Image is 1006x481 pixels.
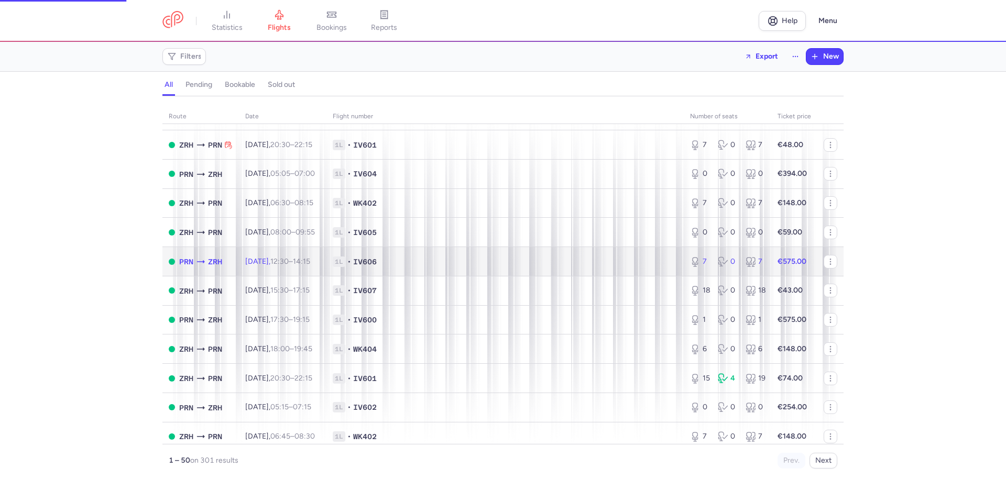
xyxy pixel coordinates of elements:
[239,109,326,125] th: date
[778,402,807,411] strong: €254.00
[169,456,190,465] strong: 1 – 50
[245,257,310,266] span: [DATE],
[270,374,290,383] time: 20:30
[690,198,709,208] div: 7
[208,402,222,413] span: ZRH
[778,344,806,353] strong: €148.00
[293,286,310,295] time: 17:15
[245,315,310,324] span: [DATE],
[270,169,290,178] time: 05:05
[245,402,311,411] span: [DATE],
[718,169,737,179] div: 0
[353,256,377,267] span: IV606
[179,431,193,442] span: ZRH
[690,227,709,238] div: 0
[270,140,290,149] time: 20:30
[746,169,765,179] div: 0
[347,373,351,384] span: •
[690,431,709,442] div: 7
[270,432,315,441] span: –
[270,198,290,207] time: 06:30
[270,315,289,324] time: 17:30
[690,373,709,384] div: 15
[812,11,844,31] button: Menu
[347,285,351,296] span: •
[162,109,239,125] th: route
[718,140,737,150] div: 0
[180,52,202,61] span: Filters
[245,286,310,295] span: [DATE],
[270,402,311,411] span: –
[353,285,377,296] span: IV607
[208,431,222,442] span: PRN
[823,52,839,61] span: New
[684,109,771,125] th: number of seats
[268,80,295,90] h4: sold out
[718,285,737,296] div: 0
[245,228,315,237] span: [DATE],
[778,286,803,295] strong: €43.00
[782,17,797,25] span: Help
[353,373,377,384] span: IV601
[690,169,709,179] div: 0
[746,373,765,384] div: 19
[293,315,310,324] time: 19:15
[718,431,737,442] div: 0
[208,169,222,180] span: ZRH
[746,256,765,267] div: 7
[179,314,193,326] span: PRN
[208,227,222,238] span: PRN
[270,432,290,441] time: 06:45
[270,344,312,353] span: –
[746,227,765,238] div: 0
[245,169,315,178] span: [DATE],
[333,198,345,208] span: 1L
[179,343,193,355] span: ZRH
[778,453,805,468] button: Prev.
[296,228,315,237] time: 09:55
[718,198,737,208] div: 0
[333,402,345,412] span: 1L
[270,286,289,295] time: 15:30
[746,198,765,208] div: 7
[347,256,351,267] span: •
[333,140,345,150] span: 1L
[162,11,183,30] a: CitizenPlane red outlined logo
[347,431,351,442] span: •
[245,198,313,207] span: [DATE],
[294,344,312,353] time: 19:45
[326,109,684,125] th: Flight number
[245,140,312,149] span: [DATE],
[690,285,709,296] div: 18
[718,402,737,412] div: 0
[333,431,345,442] span: 1L
[746,315,765,325] div: 1
[778,169,807,178] strong: €394.00
[270,140,312,149] span: –
[163,49,205,64] button: Filters
[212,23,243,32] span: statistics
[718,227,737,238] div: 0
[738,48,785,65] button: Export
[778,257,806,266] strong: €575.00
[771,109,817,125] th: Ticket price
[208,343,222,355] span: PRN
[347,140,351,150] span: •
[353,344,377,354] span: WK404
[305,9,358,32] a: bookings
[333,285,345,296] span: 1L
[208,285,222,297] span: PRN
[333,344,345,354] span: 1L
[778,140,803,149] strong: €48.00
[347,169,351,179] span: •
[759,11,806,31] a: Help
[294,374,312,383] time: 22:15
[270,169,315,178] span: –
[201,9,253,32] a: statistics
[778,374,803,383] strong: €74.00
[690,140,709,150] div: 7
[778,432,806,441] strong: €148.00
[270,228,315,237] span: –
[208,256,222,267] span: ZRH
[270,374,312,383] span: –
